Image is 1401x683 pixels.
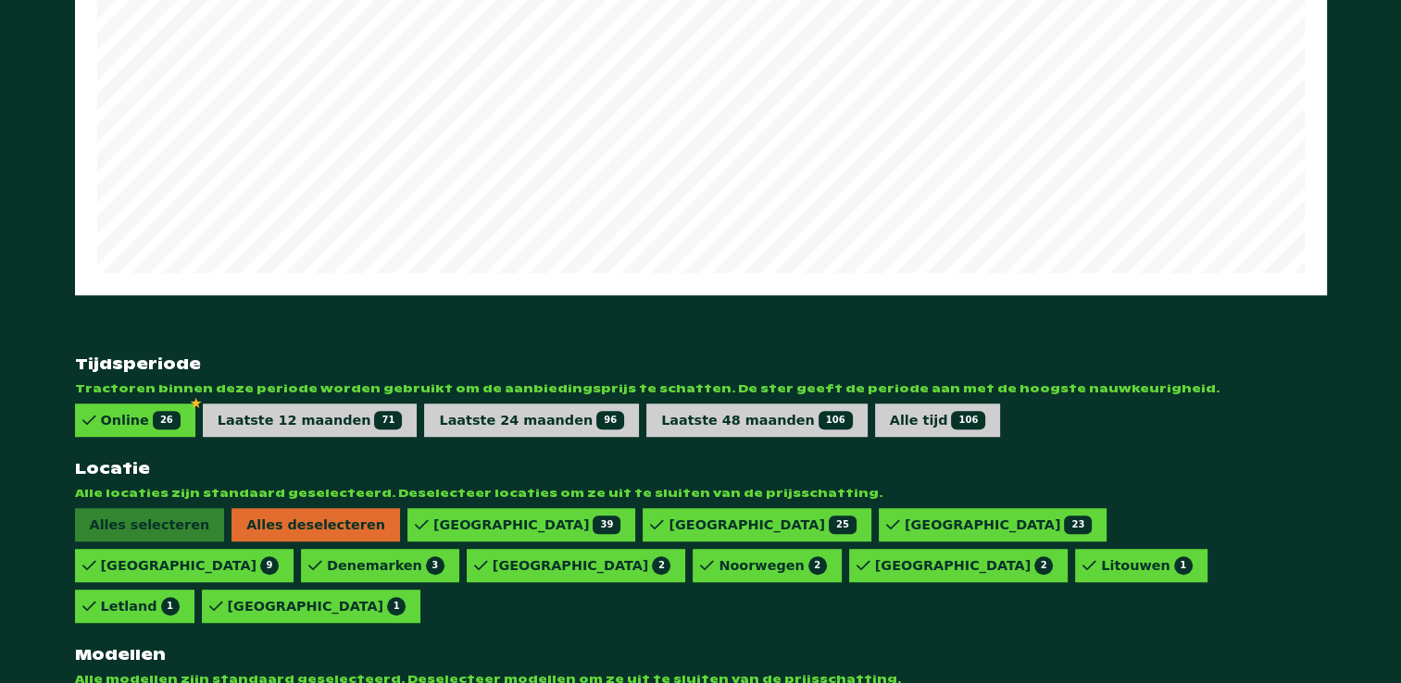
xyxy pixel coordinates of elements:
[75,354,1327,374] strong: Tijdsperiode
[433,515,620,534] div: [GEOGRAPHIC_DATA]
[905,515,1092,534] div: [GEOGRAPHIC_DATA]
[260,556,279,575] span: 9
[75,381,1327,396] span: Tractoren binnen deze periode worden gebruikt om de aanbiedingsprijs te schatten. De ster geeft d...
[101,556,280,575] div: [GEOGRAPHIC_DATA]
[1174,556,1193,575] span: 1
[890,411,986,429] div: Alle tijd
[101,597,180,615] div: Letland
[719,556,826,575] div: Noorwegen
[374,411,402,429] span: 71
[593,515,620,534] span: 39
[829,515,857,534] span: 25
[101,411,181,429] div: Online
[1101,556,1192,575] div: Litouwen
[493,556,671,575] div: [GEOGRAPHIC_DATA]
[161,597,180,615] span: 1
[661,411,853,429] div: Laatste 48 maanden
[652,556,670,575] span: 2
[75,486,1327,501] span: Alle locaties zijn standaard geselecteerd. Deselecteer locaties om ze uit te sluiten van de prijs...
[218,411,403,429] div: Laatste 12 maanden
[75,459,1327,478] strong: Locatie
[327,556,444,575] div: Denemarken
[1064,515,1092,534] span: 23
[951,411,985,429] span: 106
[75,645,1327,664] strong: Modellen
[439,411,624,429] div: Laatste 24 maanden
[1034,556,1053,575] span: 2
[228,597,407,615] div: [GEOGRAPHIC_DATA]
[75,508,225,541] span: Alles selecteren
[808,556,827,575] span: 2
[669,515,856,534] div: [GEOGRAPHIC_DATA]
[875,556,1054,575] div: [GEOGRAPHIC_DATA]
[153,411,181,429] span: 26
[596,411,624,429] span: 96
[231,508,400,541] span: Alles deselecteren
[819,411,853,429] span: 106
[426,556,444,575] span: 3
[387,597,406,615] span: 1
